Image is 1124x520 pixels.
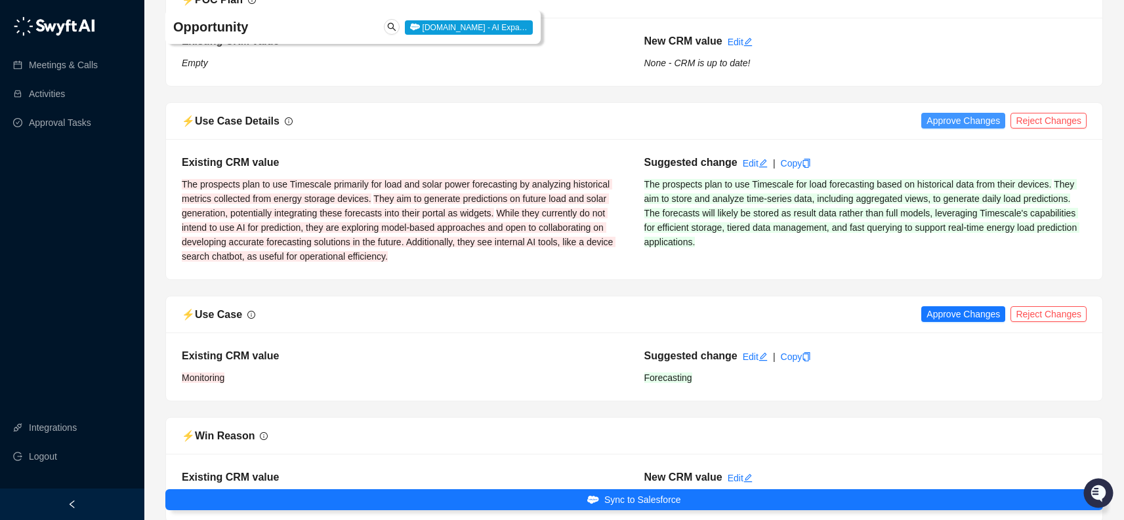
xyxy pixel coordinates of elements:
[773,156,776,170] div: |
[1010,113,1087,129] button: Reject Changes
[182,348,625,364] h5: Existing CRM value
[644,348,738,364] h5: Suggested change
[285,117,293,125] span: info-circle
[604,492,681,507] span: Sync to Salesforce
[781,158,812,169] a: Copy
[1016,113,1081,128] span: Reject Changes
[743,473,753,483] span: edit
[781,351,812,362] a: Copy
[759,352,768,361] span: edit
[182,208,615,262] span: While they currently do not intend to use AI for prediction, they are exploring model-based appro...
[13,16,95,36] img: logo-05li4sbe.png
[223,123,239,138] button: Start new chat
[29,414,77,441] a: Integrations
[131,216,159,226] span: Pylon
[29,110,91,136] a: Approval Tasks
[26,184,49,197] span: Docs
[644,179,1052,190] span: The prospects plan to use Timescale for load forecasting based on historical data from their devi...
[387,22,396,31] span: search
[13,119,37,142] img: 5124521997842_fc6d7dfcefe973c2e489_88.png
[743,351,768,362] a: Edit
[247,311,255,319] span: info-circle
[644,58,751,68] i: None - CRM is up to date!
[926,307,1000,321] span: Approve Changes
[29,443,57,470] span: Logout
[921,113,1005,129] button: Approve Changes
[8,178,54,202] a: 📚Docs
[644,33,722,49] h5: New CRM value
[728,37,753,47] a: Edit
[54,178,106,202] a: 📶Status
[182,430,255,441] span: ⚡️ Win Reason
[13,185,24,195] div: 📚
[68,500,77,509] span: left
[743,37,753,47] span: edit
[260,432,268,440] span: info-circle
[182,179,612,204] span: The prospects plan to use Timescale primarily for load and solar power forecasting by analyzing h...
[93,215,159,226] a: Powered byPylon
[926,113,1000,128] span: Approve Changes
[644,208,1080,247] span: The forecasts will likely be stored as result data rather than full models, leveraging Timescale'...
[921,306,1005,322] button: Approve Changes
[1010,306,1087,322] button: Reject Changes
[644,372,692,383] span: Forecasting
[1016,307,1081,321] span: Reject Changes
[182,58,208,68] i: Empty
[182,309,242,320] span: ⚡️ Use Case
[45,132,171,142] div: We're offline, we'll be back soon
[182,155,625,170] h5: Existing CRM value
[182,193,609,218] span: They aim to generate predictions on future load and solar generation, potentially integrating the...
[13,73,239,94] h2: How can we help?
[644,155,738,170] h5: Suggested change
[13,52,239,73] p: Welcome 👋
[405,20,532,35] span: [DOMAIN_NAME] - AI Expa…
[29,52,98,78] a: Meetings & Calls
[29,81,65,107] a: Activities
[13,13,39,39] img: Swyft AI
[728,473,753,483] a: Edit
[644,470,722,485] h5: New CRM value
[59,185,70,195] div: 📶
[13,452,22,461] span: logout
[45,119,215,132] div: Start new chat
[1082,477,1117,512] iframe: Open customer support
[759,159,768,168] span: edit
[182,470,625,485] h5: Existing CRM value
[165,489,1103,510] button: Sync to Salesforce
[72,184,101,197] span: Status
[743,158,768,169] a: Edit
[644,179,1077,204] span: They aim to store and analyze time-series data, including aggregated views, to generate daily loa...
[182,372,224,383] span: Monitoring
[802,352,811,361] span: copy
[802,159,811,168] span: copy
[405,22,532,32] a: [DOMAIN_NAME] - AI Expa…
[182,115,280,127] span: ⚡️ Use Case Details
[173,18,379,36] h4: Opportunity
[773,350,776,364] div: |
